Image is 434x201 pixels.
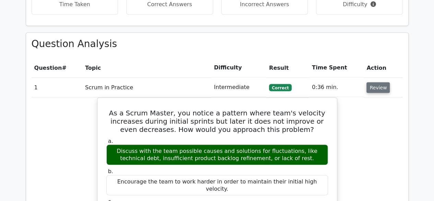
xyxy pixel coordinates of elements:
[32,58,83,77] th: #
[32,77,83,97] td: 1
[32,38,403,50] h3: Question Analysis
[106,144,328,165] div: Discuss with the team possible causes and solutions for fluctuations, like technical debt, insuff...
[269,84,291,91] span: Correct
[37,0,113,9] p: Time Taken
[266,58,309,77] th: Result
[106,109,329,133] h5: As a Scrum Master, you notice a pattern where team's velocity increases during initial sprints bu...
[108,168,113,174] span: b.
[211,58,267,77] th: Difficulty
[82,58,211,77] th: Topic
[309,58,364,77] th: Time Spent
[132,0,207,9] p: Correct Answers
[106,175,328,196] div: Encourage the team to work harder in order to maintain their initial high velocity.
[364,58,402,77] th: Action
[227,0,302,9] p: Incorrect Answers
[309,77,364,97] td: 0:36 min.
[322,0,397,9] p: Difficulty
[108,137,113,144] span: a.
[366,82,390,93] button: Review
[34,64,62,71] span: Question
[82,77,211,97] td: Scrum in Practice
[211,77,267,97] td: Intermediate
